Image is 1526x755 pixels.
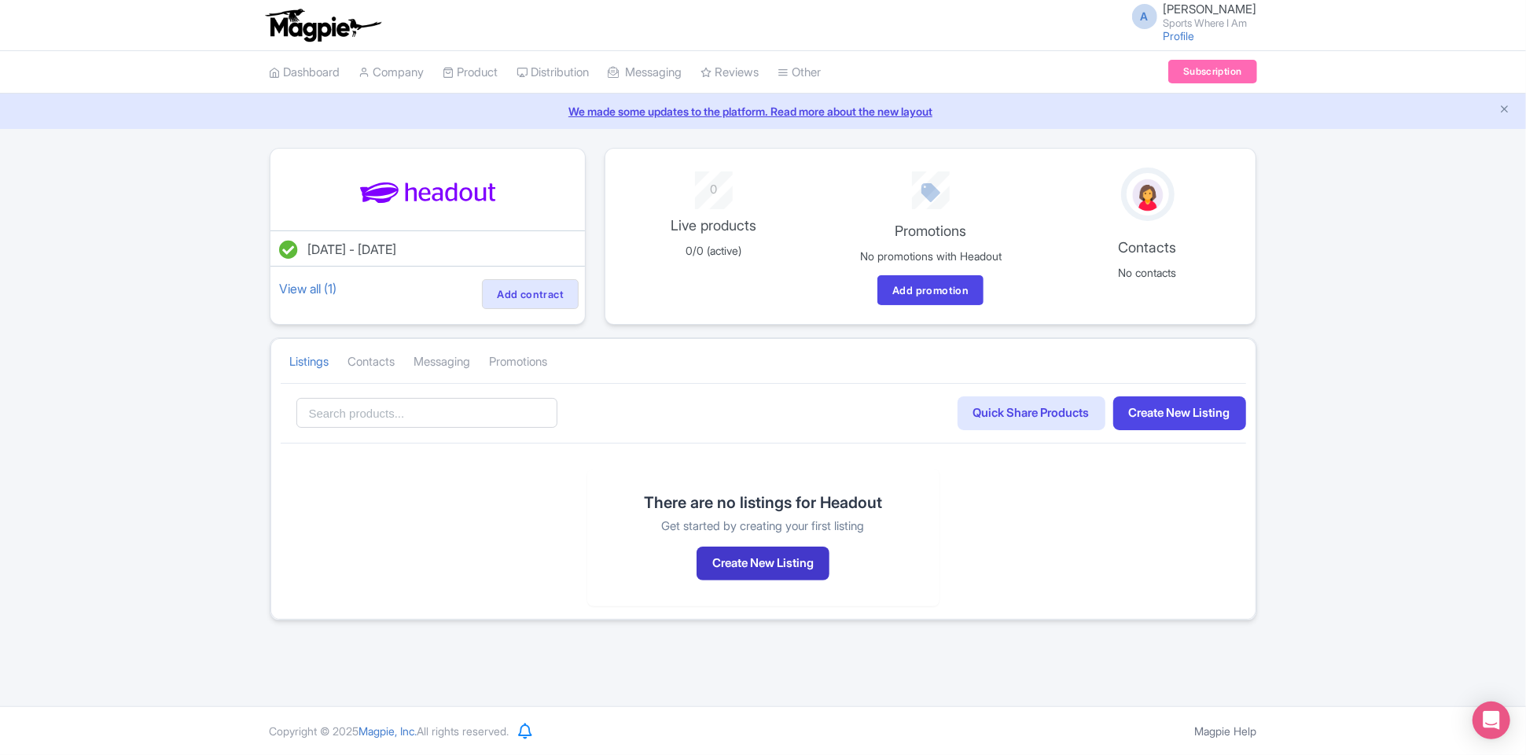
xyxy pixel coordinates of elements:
[615,171,813,199] div: 0
[414,341,471,384] a: Messaging
[290,341,329,384] a: Listings
[1164,29,1195,42] a: Profile
[1113,396,1246,430] a: Create New Listing
[1123,3,1257,28] a: A [PERSON_NAME] Sports Where I Am
[1132,4,1157,29] span: A
[662,517,865,536] p: Get started by creating your first listing
[1498,101,1510,120] button: Close announcement
[1473,702,1510,739] div: Open Intercom Messenger
[359,51,425,94] a: Company
[308,241,397,257] span: [DATE] - [DATE]
[1164,18,1257,28] small: Sports Where I Am
[270,51,340,94] a: Dashboard
[277,278,340,300] a: View all (1)
[1049,264,1247,281] p: No contacts
[615,215,813,236] p: Live products
[359,724,417,738] span: Magpie, Inc.
[262,8,384,42] img: logo-ab69f6fb50320c5b225c76a69d11143b.png
[609,51,682,94] a: Messaging
[9,103,1517,120] a: We made some updates to the platform. Read more about the new layout
[490,341,548,384] a: Promotions
[1164,2,1257,17] span: [PERSON_NAME]
[958,396,1105,430] a: Quick Share Products
[615,242,813,259] p: 0/0 (active)
[517,51,590,94] a: Distribution
[1168,60,1256,83] a: Subscription
[296,398,558,428] input: Search products...
[832,248,1030,264] p: No promotions with Headout
[482,279,579,309] a: Add contract
[1049,237,1247,258] p: Contacts
[832,220,1030,241] p: Promotions
[697,547,829,580] button: Create New Listing
[260,723,519,739] div: Copyright © 2025 All rights reserved.
[701,51,759,94] a: Reviews
[1130,176,1166,214] img: avatar_key_member-9c1dde93af8b07d7383eb8b5fb890c87.png
[877,275,984,305] a: Add promotion
[644,494,882,511] h2: There are no listings for Headout
[443,51,498,94] a: Product
[778,51,822,94] a: Other
[348,341,395,384] a: Contacts
[357,168,498,218] img: icveudknkrxiikqu2nzq.svg
[1195,724,1257,738] a: Magpie Help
